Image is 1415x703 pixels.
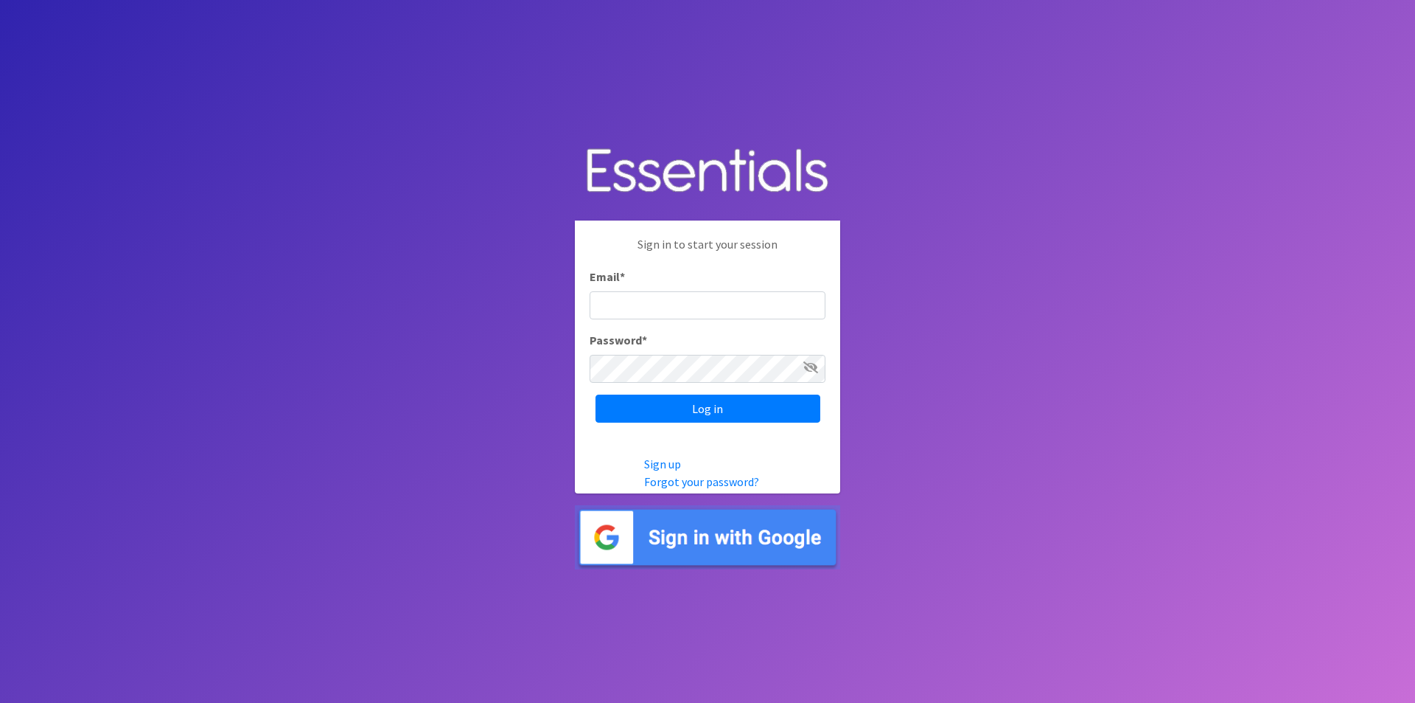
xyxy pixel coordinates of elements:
label: Email [590,268,625,285]
abbr: required [620,269,625,284]
a: Forgot your password? [644,474,759,489]
label: Password [590,331,647,349]
abbr: required [642,333,647,347]
img: Human Essentials [575,134,840,209]
p: Sign in to start your session [590,235,825,268]
img: Sign in with Google [575,505,840,569]
a: Sign up [644,457,681,471]
input: Log in [595,395,820,423]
